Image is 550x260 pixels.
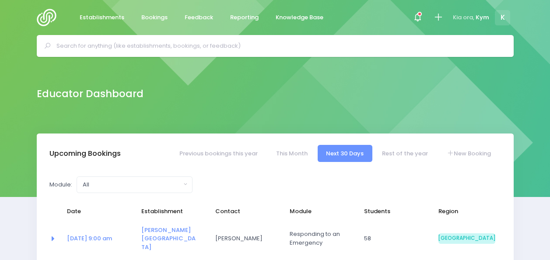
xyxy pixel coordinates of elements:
[49,149,121,158] h3: Upcoming Bookings
[318,145,372,162] a: Next 30 Days
[453,13,474,22] span: Kia ora,
[276,13,323,22] span: Knowledge Base
[230,13,259,22] span: Reporting
[364,234,421,243] span: 58
[37,9,62,26] img: Logo
[438,207,495,216] span: Region
[358,220,433,257] td: 58
[476,13,489,22] span: Kym
[374,145,437,162] a: Rest of the year
[215,234,272,243] span: [PERSON_NAME]
[290,207,347,216] span: Module
[83,180,181,189] div: All
[61,220,136,257] td: <a href="https://app.stjis.org.nz/bookings/524189" class="font-weight-bold">14 Oct at 9:00 am</a>
[73,9,132,26] a: Establishments
[438,145,499,162] a: New Booking
[49,180,72,189] label: Module:
[495,10,510,25] span: K
[67,207,124,216] span: Date
[171,145,266,162] a: Previous bookings this year
[141,207,198,216] span: Establishment
[210,220,284,257] td: Andrew Mason
[178,9,221,26] a: Feedback
[134,9,175,26] a: Bookings
[433,220,501,257] td: South Island
[67,234,112,242] a: [DATE] 9:00 am
[364,207,421,216] span: Students
[80,13,124,22] span: Establishments
[290,230,347,247] span: Responding to an Emergency
[267,145,316,162] a: This Month
[77,176,193,193] button: All
[269,9,331,26] a: Knowledge Base
[284,220,358,257] td: Responding to an Emergency
[56,39,501,53] input: Search for anything (like establishments, bookings, or feedback)
[215,207,272,216] span: Contact
[438,233,495,244] span: [GEOGRAPHIC_DATA]
[185,13,213,22] span: Feedback
[37,88,144,100] h2: Educator Dashboard
[223,9,266,26] a: Reporting
[136,220,210,257] td: <a href="https://app.stjis.org.nz/establishments/203770" class="font-weight-bold">Mahana School</a>
[141,13,168,22] span: Bookings
[141,226,196,251] a: [PERSON_NAME][GEOGRAPHIC_DATA]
